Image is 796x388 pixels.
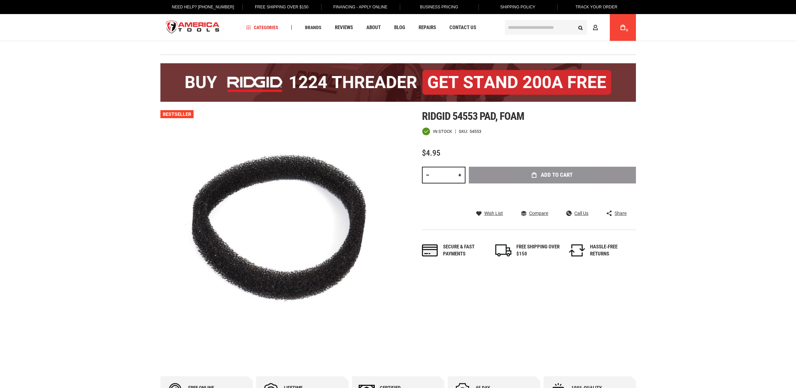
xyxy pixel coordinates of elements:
a: Brands [302,23,324,32]
span: Compare [529,211,548,216]
span: Contact Us [449,25,476,30]
span: Reviews [335,25,353,30]
a: store logo [160,15,225,40]
div: 54553 [469,129,481,134]
img: shipping [495,244,511,256]
div: Secure & fast payments [443,243,487,258]
img: payments [422,244,438,256]
span: Share [614,211,627,216]
span: Wish List [484,211,503,216]
div: FREE SHIPPING OVER $150 [516,243,560,258]
div: Availability [422,127,452,136]
span: About [366,25,381,30]
span: In stock [433,129,452,134]
a: Categories [243,23,281,32]
strong: SKU [459,129,469,134]
img: BOGO: Buy the RIDGID® 1224 Threader (26092), get the 92467 200A Stand FREE! [160,63,636,102]
span: Ridgid 54553 pad, foam [422,110,524,123]
a: Compare [521,210,548,216]
a: Contact Us [446,23,479,32]
span: Repairs [419,25,436,30]
span: Call Us [574,211,588,216]
span: Shipping Policy [500,5,535,9]
a: Call Us [566,210,588,216]
a: 0 [617,14,629,41]
span: 0 [626,28,628,32]
span: $4.95 [422,148,440,158]
a: Repairs [416,23,439,32]
a: Wish List [476,210,503,216]
span: Blog [394,25,405,30]
span: Categories [246,25,278,30]
div: HASSLE-FREE RETURNS [590,243,634,258]
a: Reviews [332,23,356,32]
span: Brands [305,25,321,30]
img: main product photo [160,110,398,348]
a: About [363,23,384,32]
button: Search [574,21,587,34]
a: Blog [391,23,408,32]
img: returns [569,244,585,256]
img: America Tools [160,15,225,40]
